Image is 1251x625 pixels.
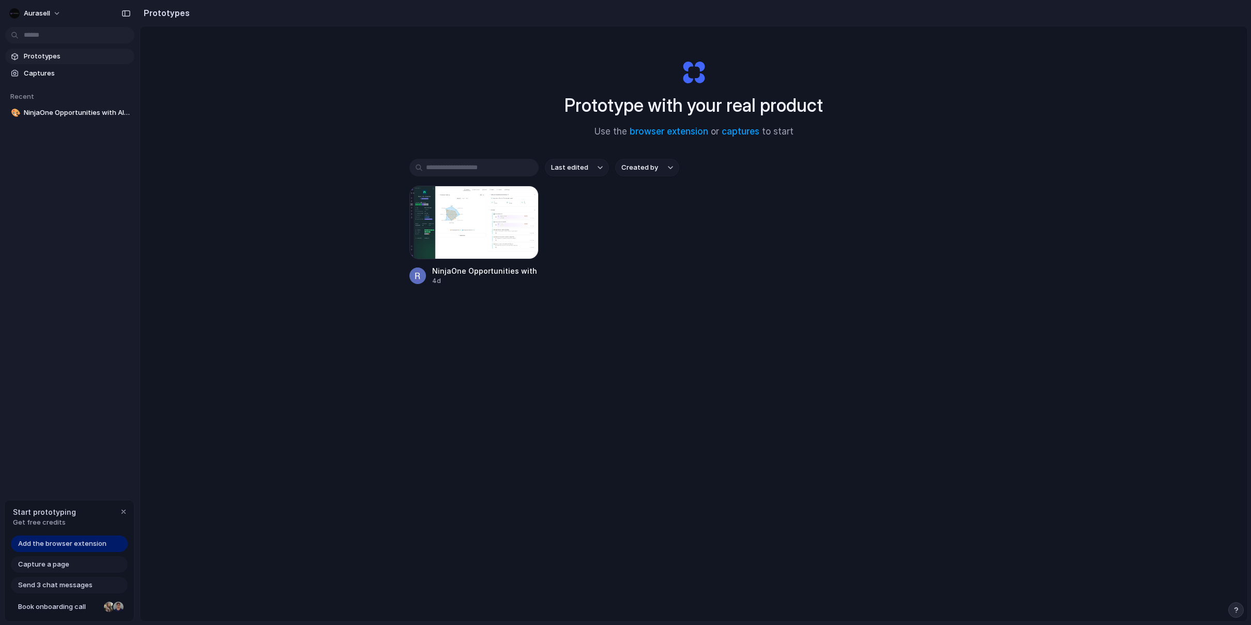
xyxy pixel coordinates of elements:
button: Aurasell [5,5,66,22]
h1: Prototype with your real product [565,92,823,119]
button: 🎨 [9,108,20,118]
span: Send 3 chat messages [18,580,93,590]
div: 4d [432,276,539,286]
a: Add the browser extension [11,535,128,552]
a: 🎨NinjaOne Opportunities with AI Blocks [5,105,134,121]
a: NinjaOne Opportunities with AI BlocksNinjaOne Opportunities with AI Blocks4d [409,186,539,286]
span: Capture a page [18,559,69,570]
button: Last edited [545,159,609,176]
span: Add the browser extension [18,539,106,549]
a: Prototypes [5,49,134,64]
span: Created by [621,162,658,173]
h2: Prototypes [140,7,190,19]
div: Christian Iacullo [112,601,125,613]
span: Start prototyping [13,507,76,517]
a: Captures [5,66,134,81]
span: Book onboarding call [18,602,100,612]
a: browser extension [630,126,708,137]
span: NinjaOne Opportunities with AI Blocks [24,108,130,118]
a: Book onboarding call [11,599,128,615]
span: Last edited [551,162,588,173]
span: Aurasell [24,8,50,19]
span: Use the or to start [594,125,794,139]
span: Captures [24,68,130,79]
div: NinjaOne Opportunities with AI Blocks [432,265,539,276]
a: captures [722,126,759,137]
div: 🎨 [11,107,18,119]
span: Get free credits [13,517,76,528]
button: Created by [615,159,679,176]
span: Prototypes [24,51,130,62]
div: Nicole Kubica [103,601,115,613]
span: Recent [10,92,34,100]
